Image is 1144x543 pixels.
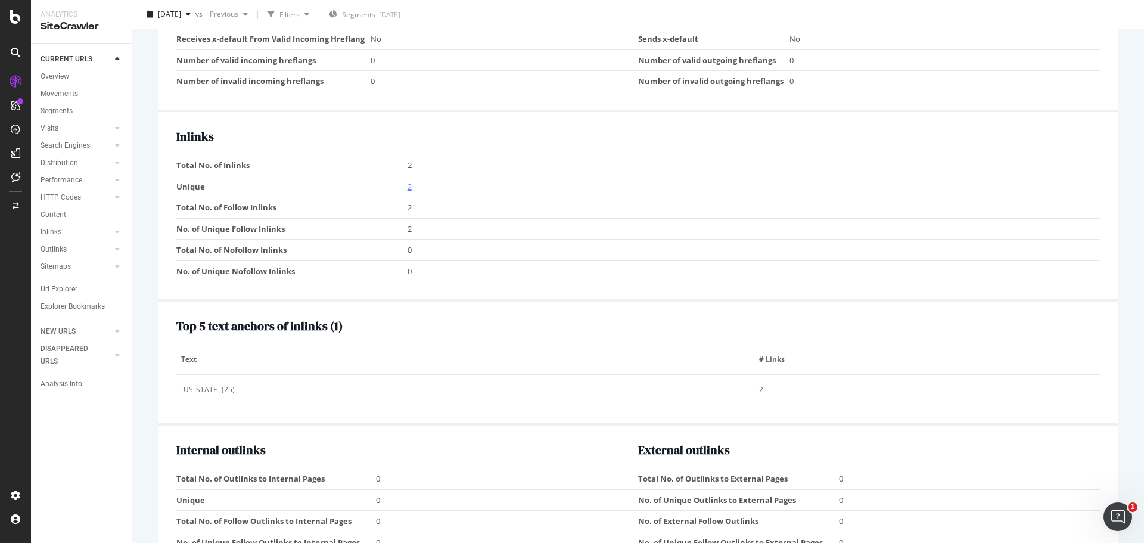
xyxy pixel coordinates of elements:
h2: Inlinks [176,130,1100,143]
td: 0 [376,468,638,489]
td: No [371,29,638,49]
button: Previous [205,5,253,24]
td: Total No. of Nofollow Inlinks [176,240,408,261]
a: Segments [41,105,123,117]
div: Outlinks [41,243,67,256]
a: Inlinks [41,226,111,238]
a: DISAPPEARED URLS [41,343,111,368]
td: Sends x-default [638,29,789,49]
div: Performance [41,174,82,187]
button: [DATE] [142,5,195,24]
div: NEW URLS [41,325,76,338]
span: Previous [205,9,238,19]
a: CURRENT URLS [41,53,111,66]
div: CURRENT URLS [41,53,92,66]
div: Search Engines [41,139,90,152]
a: HTTP Codes [41,191,111,204]
td: 2 [408,155,1101,176]
td: Receives x-default From Valid Incoming Hreflang [176,29,371,49]
div: 2 [759,384,1095,395]
td: Total No. of Follow Inlinks [176,197,408,219]
div: SiteCrawler [41,20,122,33]
td: Number of valid incoming hreflangs [176,49,371,71]
td: Total No. of Follow Outlinks to Internal Pages [176,511,376,532]
div: No [789,33,1094,45]
div: Overview [41,70,69,83]
a: Distribution [41,157,111,169]
a: Analysis Info [41,378,123,390]
div: Analysis Info [41,378,82,390]
td: 0 [408,240,1101,261]
div: Analytics [41,10,122,20]
td: 2 [408,218,1101,240]
a: Explorer Bookmarks [41,300,123,313]
td: 0 [789,49,1100,71]
div: Content [41,209,66,221]
td: Total No. of Outlinks to External Pages [638,468,839,489]
td: 0 [839,468,1100,489]
a: Performance [41,174,111,187]
a: Movements [41,88,123,100]
div: DISAPPEARED URLS [41,343,101,368]
h2: Internal outlinks [176,443,638,457]
div: Filters [279,9,300,19]
a: 2 [408,181,412,192]
iframe: Intercom live chat [1103,502,1132,531]
td: 0 [371,71,638,92]
div: Movements [41,88,78,100]
td: 0 [408,260,1101,281]
span: vs [195,9,205,19]
td: 0 [376,489,638,511]
a: Search Engines [41,139,111,152]
span: 2025 Aug. 2nd [158,9,181,19]
td: 0 [371,49,638,71]
div: Url Explorer [41,283,77,296]
td: Total No. of Inlinks [176,155,408,176]
div: [DATE] [379,10,400,20]
div: Sitemaps [41,260,71,273]
td: No. of External Follow Outlinks [638,511,839,532]
a: Overview [41,70,123,83]
td: 0 [789,71,1100,92]
td: Number of invalid incoming hreflangs [176,71,371,92]
td: Number of invalid outgoing hreflangs [638,71,789,92]
a: NEW URLS [41,325,111,338]
div: Segments [41,105,73,117]
div: Explorer Bookmarks [41,300,105,313]
span: # Links [759,354,1092,365]
td: Unique [176,176,408,197]
a: Sitemaps [41,260,111,273]
td: Total No. of Outlinks to Internal Pages [176,468,376,489]
a: Content [41,209,123,221]
div: Visits [41,122,58,135]
td: 0 [839,511,1100,532]
button: Filters [263,5,314,24]
td: Number of valid outgoing hreflangs [638,49,789,71]
div: HTTP Codes [41,191,81,204]
td: No. of Unique Nofollow Inlinks [176,260,408,281]
td: No. of Unique Follow Inlinks [176,218,408,240]
div: [US_STATE] (25) [181,384,749,395]
button: Segments[DATE] [324,5,405,24]
h2: External outlinks [638,443,1100,457]
td: 0 [839,489,1100,511]
span: 1 [1128,502,1137,512]
div: Distribution [41,157,78,169]
a: Visits [41,122,111,135]
td: 2 [408,197,1101,219]
td: Unique [176,489,376,511]
span: Segments [342,10,375,20]
h2: Top 5 text anchors of inlinks ( 1 ) [176,319,1100,333]
td: 0 [376,511,638,532]
span: Text [181,354,746,365]
a: Url Explorer [41,283,123,296]
td: No. of Unique Outlinks to External Pages [638,489,839,511]
div: Inlinks [41,226,61,238]
a: Outlinks [41,243,111,256]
